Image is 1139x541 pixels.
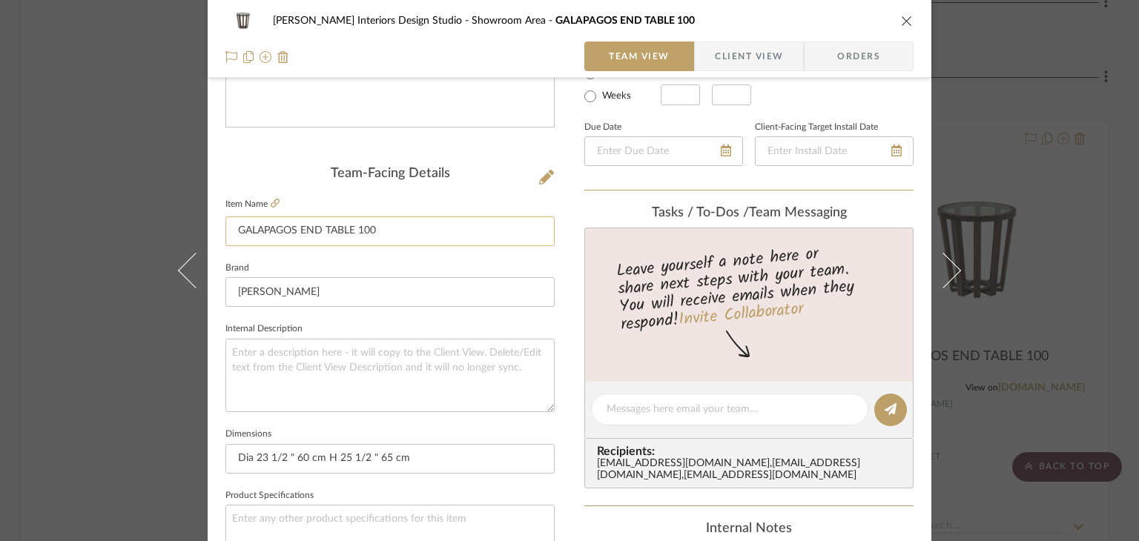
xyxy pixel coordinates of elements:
[755,124,878,131] label: Client-Facing Target Install Date
[584,64,661,105] mat-radio-group: Select item type
[225,277,555,307] input: Enter Brand
[584,136,743,166] input: Enter Due Date
[584,521,914,537] div: Internal Notes
[472,16,555,26] span: Showroom Area
[584,205,914,222] div: team Messaging
[755,136,914,166] input: Enter Install Date
[273,16,472,26] span: [PERSON_NAME] Interiors Design Studio
[225,6,261,36] img: c7d8d32a-c351-4fdd-877f-291dd64ccc62_48x40.jpg
[277,51,289,63] img: Remove from project
[225,216,555,246] input: Enter Item Name
[584,124,621,131] label: Due Date
[597,458,907,482] div: [EMAIL_ADDRESS][DOMAIN_NAME] , [EMAIL_ADDRESS][DOMAIN_NAME] , [EMAIL_ADDRESS][DOMAIN_NAME]
[652,206,749,219] span: Tasks / To-Dos /
[715,42,783,71] span: Client View
[678,296,805,333] a: Invite Collaborator
[225,325,303,333] label: Internal Description
[900,14,914,27] button: close
[225,492,314,499] label: Product Specifications
[609,42,670,71] span: Team View
[583,238,916,337] div: Leave yourself a note here or share next steps with your team. You will receive emails when they ...
[225,431,271,438] label: Dimensions
[225,198,280,210] label: Item Name
[225,166,555,182] div: Team-Facing Details
[555,16,695,26] span: GALAPAGOS END TABLE 100
[225,444,555,474] input: Enter the dimensions of this item
[821,42,897,71] span: Orders
[597,445,907,458] span: Recipients:
[599,90,631,103] label: Weeks
[225,265,249,272] label: Brand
